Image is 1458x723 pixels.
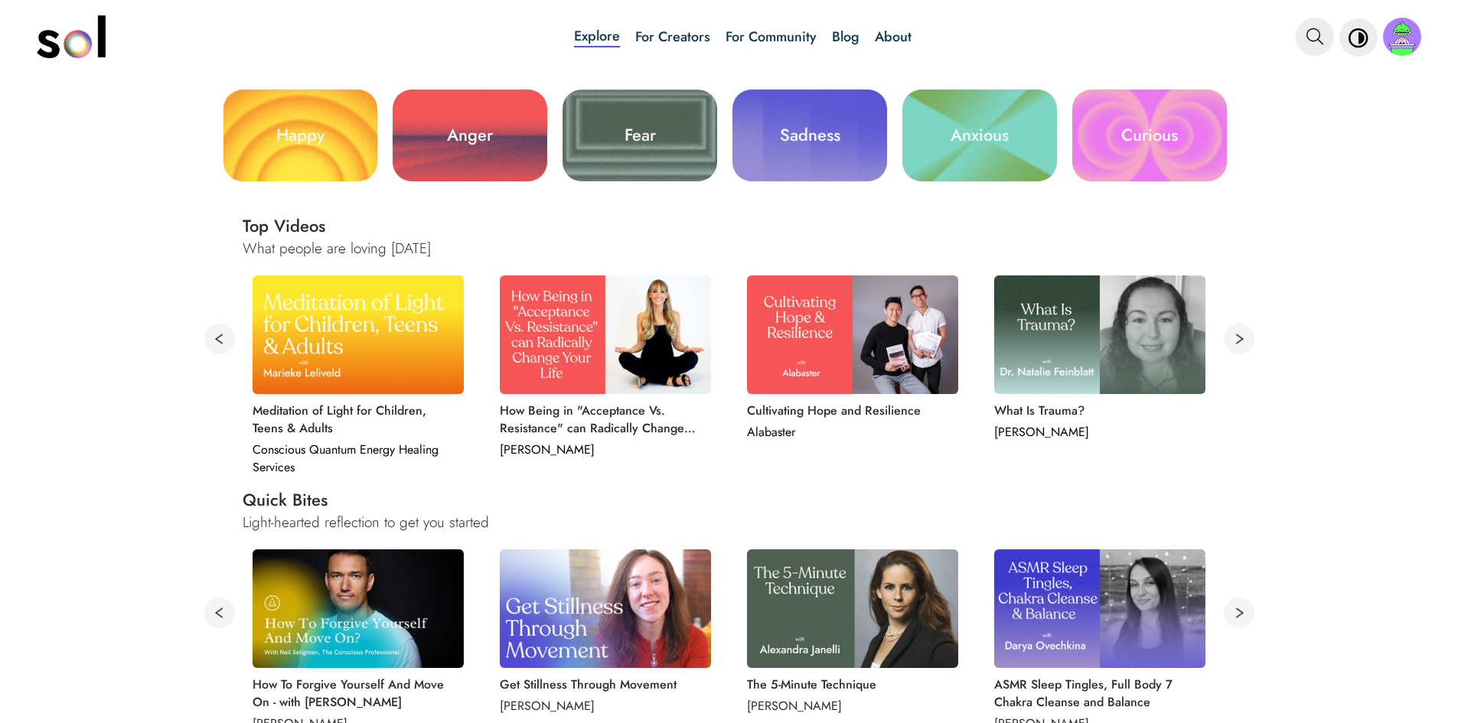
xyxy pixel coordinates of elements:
nav: main navigation [37,10,1422,64]
p: Meditation of Light for Children, Teens & Adults [253,402,459,437]
h2: Top Videos [243,213,1254,238]
p: How To Forgive Yourself And Move On - with [PERSON_NAME] [253,676,459,711]
a: Blog [832,27,859,47]
a: About [875,27,912,47]
a: Fear [563,90,717,181]
p: [PERSON_NAME] [994,423,1201,441]
p: [PERSON_NAME] [747,697,954,715]
img: Get Stillness Through Movement [500,549,711,668]
p: [PERSON_NAME] [500,697,706,715]
p: Alabaster [747,423,954,441]
h3: What people are loving [DATE] [243,238,1254,259]
img: ASMR Sleep Tingles, Full Body 7 Chakra Cleanse and Balance [994,549,1205,668]
a: Anxious [902,90,1057,181]
p: [PERSON_NAME] [500,441,706,458]
img: What Is Trauma? [994,275,1205,394]
img: Meditation of Light for Children, Teens & Adults [253,275,464,394]
a: For Creators [635,27,710,47]
a: Happy [223,90,378,181]
a: Anger [393,90,547,181]
img: Cultivating Hope and Resilience [747,275,958,394]
p: Get Stillness Through Movement [500,676,706,693]
img: The 5-Minute Technique [747,549,958,668]
h2: Quick Bites [243,487,1254,512]
img: How Being in "Acceptance Vs. Resistance" can Radically Change Your Life [500,275,711,394]
img: logo [37,15,106,58]
a: Explore [574,26,620,47]
img: How To Forgive Yourself And Move On - with Neil Seligman [253,549,464,668]
p: How Being in "Acceptance Vs. Resistance" can Radically Change Your Life [500,402,706,437]
h3: Light-hearted reflection to get you started [243,512,1254,532]
p: Conscious Quantum Energy Healing Services [253,441,459,476]
p: The 5-Minute Technique [747,676,954,693]
p: What Is Trauma? [994,402,1201,419]
a: Sadness [732,90,887,181]
p: Cultivating Hope and Resilience [747,402,954,419]
p: ASMR Sleep Tingles, Full Body 7 Chakra Cleanse and Balance [994,676,1201,711]
a: For Community [726,27,817,47]
a: Curious [1072,90,1227,181]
